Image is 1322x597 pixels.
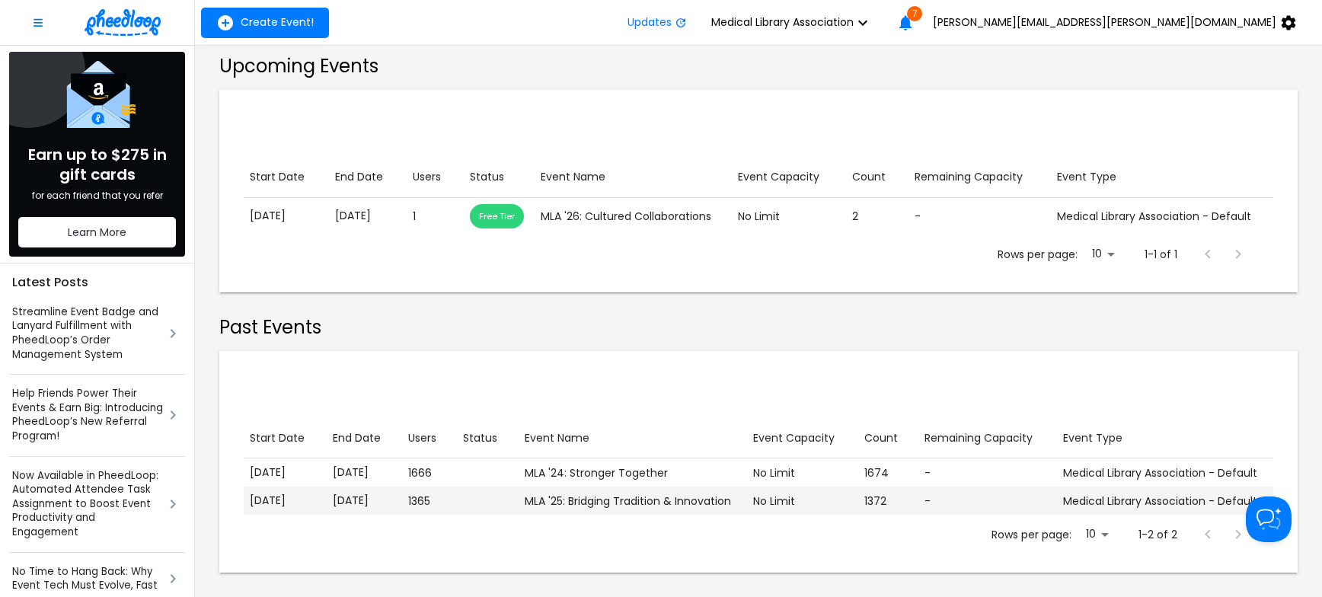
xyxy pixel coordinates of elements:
[1057,209,1267,224] div: Medical Library Association - Default
[711,16,854,28] span: Medical Library Association
[525,429,589,448] div: Event Name
[457,424,503,452] button: Sort
[413,209,457,224] div: 1
[738,168,819,187] div: Event Capacity
[244,369,1273,418] div: Table Toolbar
[525,493,741,509] div: MLA '25: Bridging Tradition & Innovation
[335,208,401,224] p: [DATE]
[244,108,1273,157] div: Table Toolbar
[915,209,1045,224] div: -
[1078,523,1114,545] div: 10
[12,387,164,443] a: Help Friends Power Their Events & Earn Big: Introducing PheedLoop’s New Referral Program!
[250,208,323,224] p: [DATE]
[890,8,921,38] button: 7
[864,429,898,448] div: Count
[1246,496,1292,542] iframe: Help Scout Beacon - Open
[402,424,442,452] button: Sort
[333,493,396,509] p: [DATE]
[250,465,321,480] p: [DATE]
[858,424,904,452] button: Sort
[924,493,1051,509] div: -
[244,424,311,452] button: Sort
[924,429,1033,448] div: Remaining Capacity
[407,163,447,191] button: Sort
[250,493,321,509] p: [DATE]
[864,465,913,480] div: 1674
[753,465,851,480] div: No Limit
[244,163,311,191] button: Sort
[219,56,1298,78] h2: Upcoming Events
[18,145,176,184] span: Earn up to $275 in gift cards
[329,163,389,191] button: Sort
[333,465,396,480] p: [DATE]
[933,16,1276,28] span: [PERSON_NAME][EMAIL_ADDRESS][PERSON_NAME][DOMAIN_NAME]
[615,8,699,38] button: Updates
[921,8,1316,38] button: [PERSON_NAME][EMAIL_ADDRESS][PERSON_NAME][DOMAIN_NAME]
[1051,163,1122,191] button: Sort
[59,61,136,128] img: Referral
[846,163,892,191] button: Sort
[991,527,1071,542] p: Rows per page:
[998,247,1078,262] p: Rows per page:
[250,429,305,448] div: Start Date
[463,429,497,448] div: Status
[9,273,185,292] h4: Latest Posts
[408,493,451,509] div: 1365
[470,210,524,222] span: free tier
[241,16,314,28] span: Create Event!
[1063,465,1267,480] div: Medical Library Association - Default
[12,305,164,362] a: Streamline Event Badge and Lanyard Fulfillment with PheedLoop’s Order Management System
[470,204,524,228] div: This event will not use user credits while it has fewer than 100 attendees.
[852,168,886,187] div: Count
[413,168,441,187] div: Users
[1084,243,1120,265] div: 10
[1063,429,1122,448] div: Event Type
[335,168,383,187] div: End Date
[464,163,510,191] button: Sort
[852,209,902,224] div: 2
[1138,527,1177,542] p: 1-2 of 2
[470,168,504,187] div: Status
[864,493,913,509] div: 1372
[908,163,1029,191] button: Sort
[12,565,164,593] a: No Time to Hang Back: Why Event Tech Must Evolve, Fast
[747,424,841,452] button: Sort
[250,168,305,187] div: Start Date
[32,190,163,201] span: for each friend that you refer
[627,16,672,28] span: Updates
[535,163,612,191] button: Sort
[918,424,1039,452] button: Sort
[541,168,605,187] div: Event Name
[68,226,126,238] span: Learn More
[85,9,161,36] img: logo
[915,168,1023,187] div: Remaining Capacity
[1057,424,1129,452] button: Sort
[1057,168,1116,187] div: Event Type
[699,8,890,38] button: Medical Library Association
[1145,247,1177,262] p: 1-1 of 1
[525,465,741,480] div: MLA '24: Stronger Together
[907,6,922,21] span: 7
[738,209,840,224] div: No Limit
[1063,493,1267,509] div: Medical Library Association - Default
[732,163,825,191] button: Sort
[201,8,329,38] button: add-event
[333,429,381,448] div: End Date
[924,465,1051,480] div: -
[327,424,387,452] button: Sort
[18,217,176,247] button: Learn More
[12,469,164,540] a: Now Available in PheedLoop: Automated Attendee Task Assignment to Boost Event Productivity and En...
[519,424,596,452] button: Sort
[408,429,436,448] div: Users
[541,209,726,224] div: MLA '26: Cultured Collaborations
[408,465,451,480] div: 1666
[753,493,851,509] div: No Limit
[219,317,1298,339] h2: Past Events
[753,429,835,448] div: Event Capacity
